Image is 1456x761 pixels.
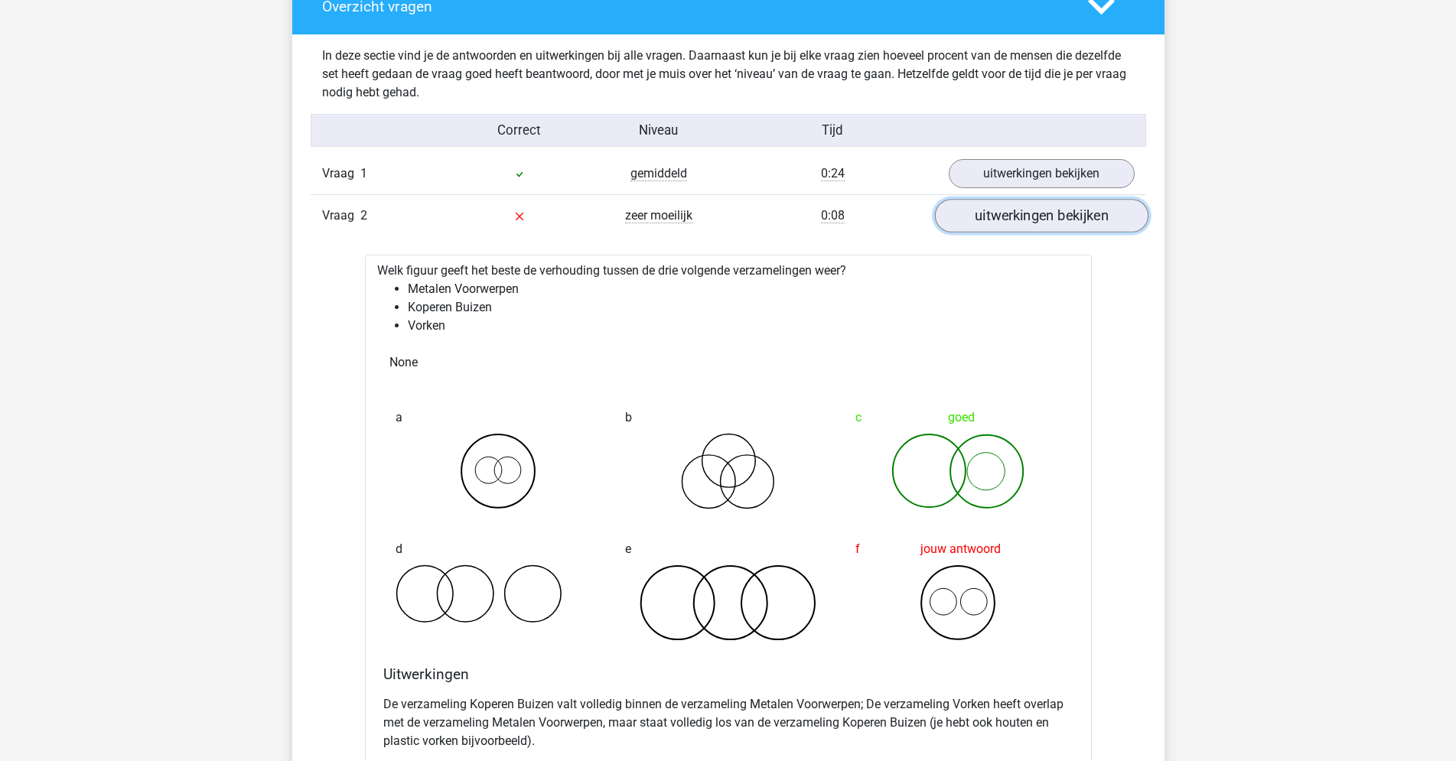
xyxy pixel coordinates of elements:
[855,534,1061,564] div: jouw antwoord
[450,121,589,140] div: Correct
[383,695,1073,750] p: De verzameling Koperen Buizen valt volledig binnen de verzameling Metalen Voorwerpen; De verzamel...
[855,402,862,433] span: c
[821,208,845,223] span: 0:08
[630,166,687,181] span: gemiddeld
[322,207,360,225] span: Vraag
[625,402,632,433] span: b
[408,280,1080,298] li: Metalen Voorwerpen
[408,298,1080,317] li: Koperen Buizen
[625,534,631,564] span: e
[728,121,936,140] div: Tijd
[311,47,1146,102] div: In deze sectie vind je de antwoorden en uitwerkingen bij alle vragen. Daarnaast kun je bij elke v...
[360,166,367,180] span: 1
[949,159,1135,188] a: uitwerkingen bekijken
[360,208,367,223] span: 2
[408,317,1080,335] li: Vorken
[821,166,845,181] span: 0:24
[855,534,860,564] span: f
[934,199,1148,233] a: uitwerkingen bekijken
[377,347,1080,378] div: None
[855,402,1061,433] div: goed
[396,534,402,564] span: d
[589,121,728,140] div: Niveau
[396,402,402,433] span: a
[383,665,1073,683] h4: Uitwerkingen
[625,208,692,223] span: zeer moeilijk
[322,164,360,183] span: Vraag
